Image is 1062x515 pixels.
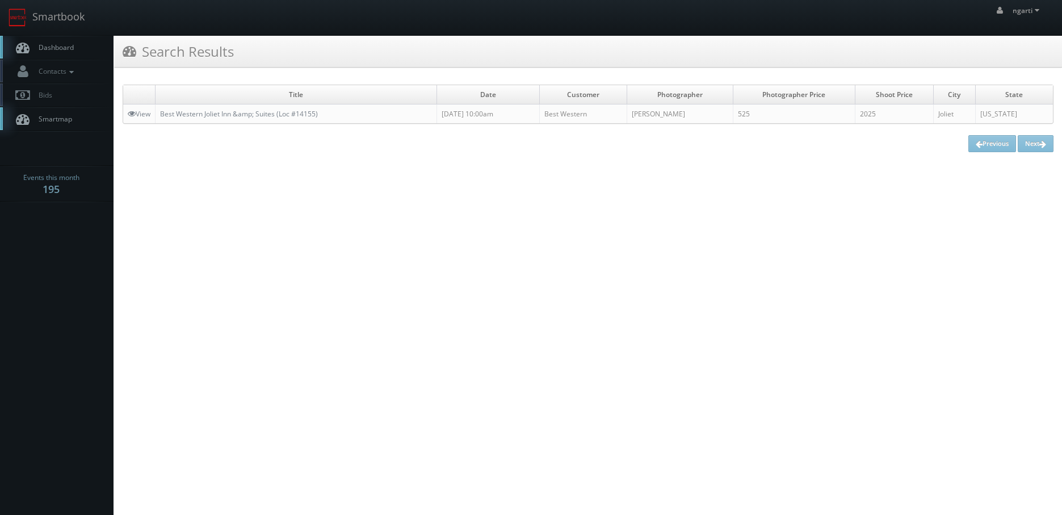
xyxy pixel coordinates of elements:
td: Photographer Price [733,85,855,104]
td: Customer [539,85,627,104]
td: 525 [733,104,855,124]
span: Bids [33,90,52,100]
a: View [128,109,150,119]
td: Best Western [539,104,627,124]
a: Best Western Joliet Inn &amp; Suites (Loc #14155) [160,109,318,119]
span: Smartmap [33,114,72,124]
td: Shoot Price [855,85,933,104]
img: smartbook-logo.png [9,9,27,27]
td: [PERSON_NAME] [627,104,733,124]
span: Contacts [33,66,77,76]
td: Photographer [627,85,733,104]
td: [DATE] 10:00am [436,104,539,124]
td: State [975,85,1053,104]
span: Dashboard [33,43,74,52]
h3: Search Results [123,41,234,61]
td: City [933,85,975,104]
td: Title [156,85,437,104]
td: Joliet [933,104,975,124]
strong: 195 [43,182,60,196]
td: [US_STATE] [975,104,1053,124]
td: 2025 [855,104,933,124]
span: Events this month [23,172,79,183]
td: Date [436,85,539,104]
span: ngarti [1013,6,1043,15]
